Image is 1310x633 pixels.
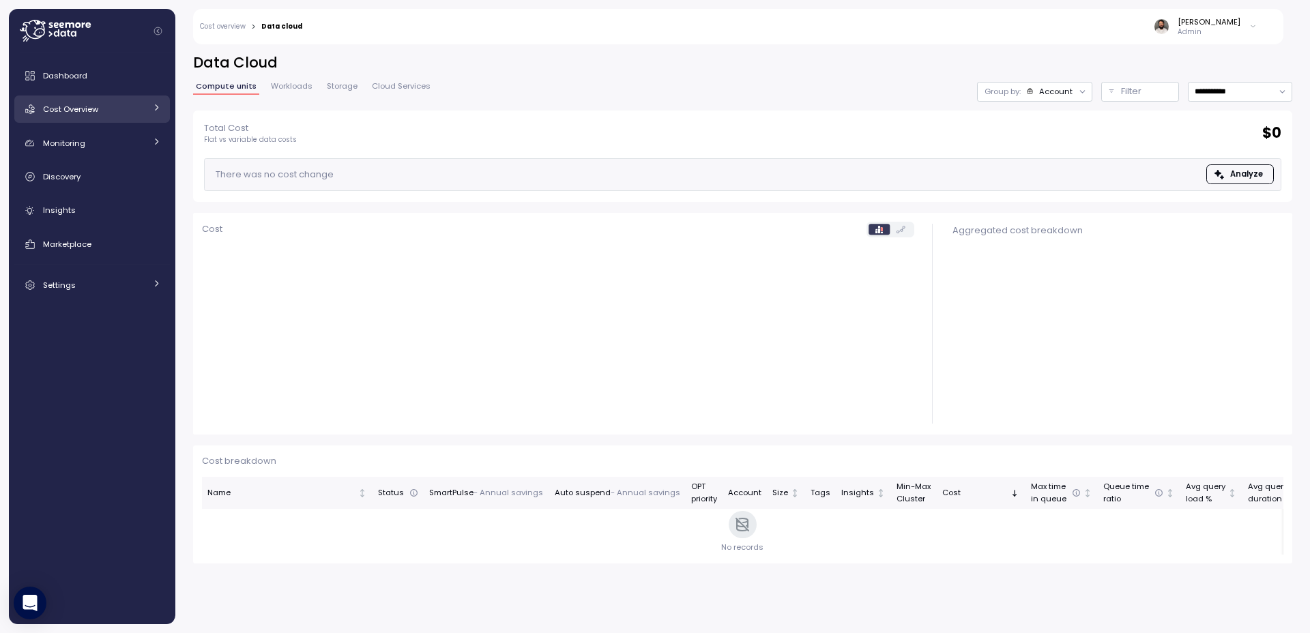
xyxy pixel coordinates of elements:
button: Analyze [1206,164,1274,184]
div: Status [378,487,418,499]
a: Dashboard [14,62,170,89]
a: Marketplace [14,231,170,258]
button: Filter [1101,82,1179,102]
div: Open Intercom Messenger [14,587,46,619]
th: NameNot sorted [202,477,373,509]
a: Settings [14,271,170,299]
a: Cost overview [200,23,246,30]
div: Avg query load % [1186,481,1225,505]
a: Cost Overview [14,95,170,123]
h2: $ 0 [1262,123,1281,143]
button: Collapse navigation [149,26,166,36]
div: Insights [841,487,874,499]
p: Cost breakdown [202,454,1283,468]
div: There was no cost change [212,168,334,181]
p: Flat vs variable data costs [204,135,297,145]
div: Min-Max Cluster [897,481,931,505]
a: Insights [14,197,170,224]
span: Workloads [271,83,312,90]
div: Tags [811,487,830,499]
div: Not sorted [1165,488,1175,498]
p: - Annual savings [474,487,543,499]
span: Marketplace [43,239,91,250]
div: Size [772,487,788,499]
div: Sorted descending [1010,488,1019,498]
span: Discovery [43,171,81,182]
span: Compute units [196,83,257,90]
img: ACg8ocLskjvUhBDgxtSFCRx4ztb74ewwa1VrVEuDBD_Ho1mrTsQB-QE=s96-c [1154,19,1169,33]
p: Total Cost [204,121,297,135]
p: Admin [1178,27,1240,37]
div: OPT priority [691,481,717,505]
span: Cloud Services [372,83,431,90]
div: Queue time ratio [1103,481,1163,505]
div: Auto suspend [555,487,680,499]
div: Not sorted [358,488,367,498]
div: SmartPulse [429,487,543,499]
span: Settings [43,280,76,291]
div: Not sorted [876,488,886,498]
a: Monitoring [14,130,170,157]
div: Aggregated cost breakdown [952,224,1281,237]
div: [PERSON_NAME] [1178,16,1240,27]
th: CostSorted descending [937,477,1025,509]
th: SizeNot sorted [767,477,805,509]
p: Group by: [985,86,1021,97]
th: Avg querydurationNot sorted [1242,477,1305,509]
p: Cost [202,222,222,236]
div: Not sorted [1083,488,1092,498]
th: Queue timeratioNot sorted [1098,477,1180,509]
span: Analyze [1230,165,1263,183]
div: Not sorted [790,488,800,498]
span: Storage [327,83,358,90]
div: Account [728,487,761,499]
div: Name [207,487,355,499]
span: Monitoring [43,138,85,149]
a: Discovery [14,163,170,190]
p: - Annual savings [611,487,680,499]
span: Insights [43,205,76,216]
div: Avg query duration [1248,481,1287,505]
span: Dashboard [43,70,87,81]
div: Cost [942,487,1008,499]
div: > [251,23,256,31]
h2: Data Cloud [193,53,1292,73]
th: Max timein queueNot sorted [1025,477,1098,509]
p: Filter [1121,85,1141,98]
div: Not sorted [1227,488,1237,498]
div: Account [1039,86,1073,97]
div: Max time in queue [1031,481,1081,505]
span: Cost Overview [43,104,98,115]
th: Avg queryload %Not sorted [1180,477,1242,509]
div: Data cloud [261,23,302,30]
th: InsightsNot sorted [836,477,891,509]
